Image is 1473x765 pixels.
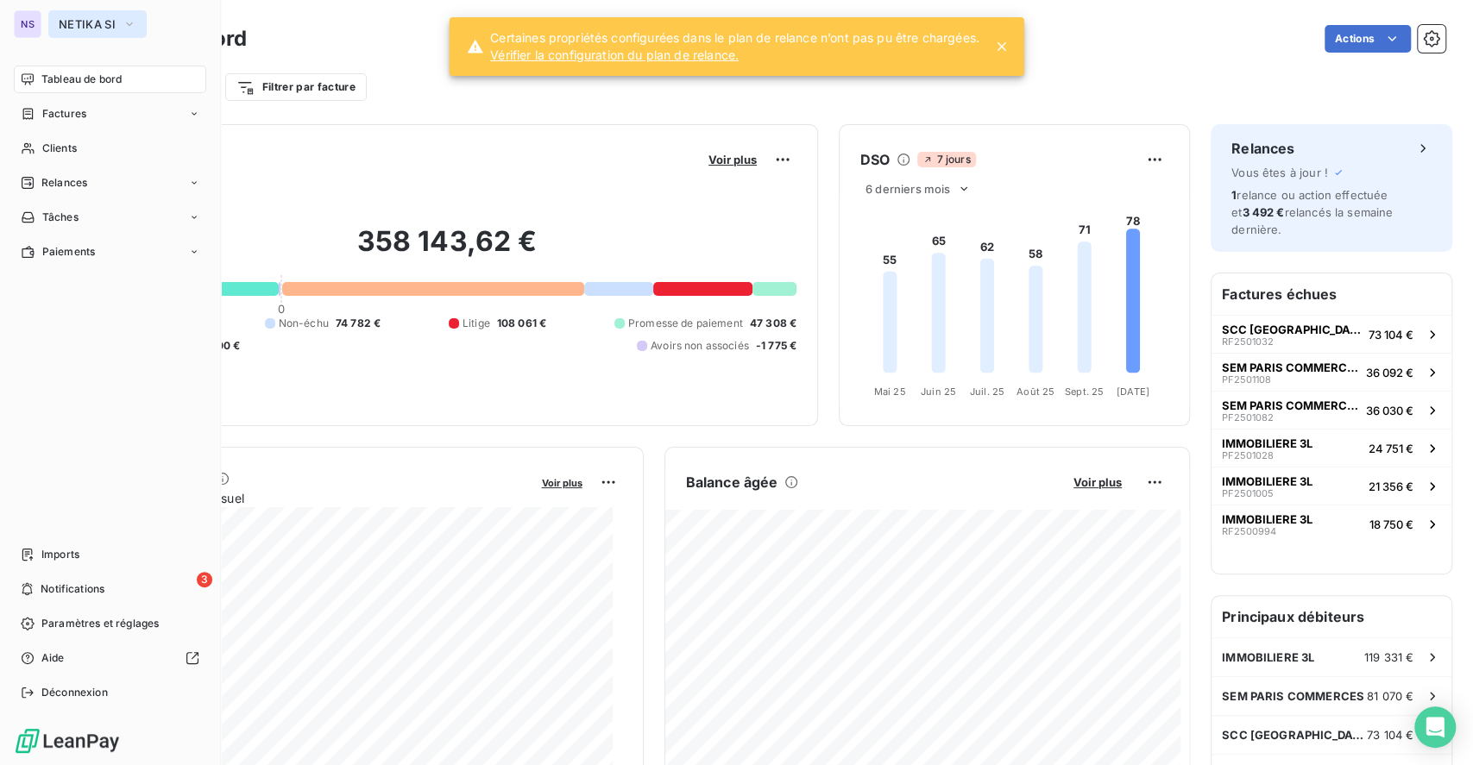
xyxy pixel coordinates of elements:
[1222,512,1312,526] span: IMMOBILIERE 3L
[1222,412,1274,423] span: PF2501082
[537,474,588,490] button: Voir plus
[497,316,546,331] span: 108 061 €
[14,644,206,672] a: Aide
[98,489,530,507] span: Chiffre d'affaires mensuel
[42,106,86,122] span: Factures
[1222,374,1271,385] span: PF2501108
[197,572,212,587] span: 3
[1222,650,1314,664] span: IMMOBILIERE 3L
[1222,488,1274,499] span: PF2501005
[490,47,979,64] a: Vérifier la configuration du plan de relance.
[1369,517,1413,531] span: 18 750 €
[42,141,77,156] span: Clients
[1068,474,1127,490] button: Voir plus
[1222,323,1362,336] span: SCC [GEOGRAPHIC_DATA]
[336,316,381,331] span: 74 782 €
[756,338,796,354] span: -1 775 €
[1212,429,1451,467] button: IMMOBILIERE 3LPF250102824 751 €
[1364,650,1413,664] span: 119 331 €
[866,182,950,196] span: 6 derniers mois
[1222,336,1274,347] span: RF2501032
[41,650,65,666] span: Aide
[1065,385,1104,397] tspan: Sept. 25
[1212,505,1451,542] button: IMMOBILIERE 3LRF250099418 750 €
[1231,138,1294,159] h6: Relances
[686,472,778,492] h6: Balance âgée
[463,316,490,331] span: Litige
[970,385,1004,397] tspan: Juil. 25
[41,581,104,597] span: Notifications
[703,152,762,167] button: Voir plus
[42,210,79,225] span: Tâches
[14,727,121,755] img: Logo LeanPay
[41,616,159,631] span: Paramètres et réglages
[1212,353,1451,391] button: SEM PARIS COMMERCESPF250110836 092 €
[41,175,87,191] span: Relances
[1212,467,1451,505] button: IMMOBILIERE 3LPF250100521 356 €
[1231,188,1393,236] span: relance ou action effectuée et relancés la semaine dernière.
[874,385,906,397] tspan: Mai 25
[1231,166,1328,179] span: Vous êtes à jour !
[1222,526,1276,536] span: RF2500994
[1212,315,1451,353] button: SCC [GEOGRAPHIC_DATA]RF250103273 104 €
[1231,188,1237,202] span: 1
[1222,398,1359,412] span: SEM PARIS COMMERCES
[1222,436,1312,450] span: IMMOBILIERE 3L
[1414,706,1456,748] div: Open Intercom Messenger
[1212,391,1451,429] button: SEM PARIS COMMERCESPF250108236 030 €
[1367,689,1413,703] span: 81 070 €
[225,73,367,101] button: Filtrer par facture
[1017,385,1054,397] tspan: Août 25
[490,29,979,47] span: Certaines propriétés configurées dans le plan de relance n’ont pas pu être chargées.
[1369,442,1413,455] span: 24 751 €
[1073,475,1122,489] span: Voir plus
[1222,450,1274,461] span: PF2501028
[98,224,796,276] h2: 358 143,62 €
[1242,205,1284,219] span: 3 492 €
[542,477,582,489] span: Voir plus
[917,152,975,167] span: 7 jours
[1117,385,1149,397] tspan: [DATE]
[1369,328,1413,342] span: 73 104 €
[1222,474,1312,488] span: IMMOBILIERE 3L
[628,316,743,331] span: Promesse de paiement
[14,10,41,38] div: NS
[651,338,749,354] span: Avoirs non associés
[41,547,79,562] span: Imports
[278,302,285,316] span: 0
[1367,728,1413,742] span: 73 104 €
[1366,366,1413,379] span: 36 092 €
[1222,689,1364,703] span: SEM PARIS COMMERCES
[42,244,95,260] span: Paiements
[750,316,796,331] span: 47 308 €
[860,149,890,170] h6: DSO
[708,153,757,166] span: Voir plus
[1222,361,1359,374] span: SEM PARIS COMMERCES
[1366,404,1413,417] span: 36 030 €
[1212,273,1451,315] h6: Factures échues
[41,685,108,700] span: Déconnexion
[1212,596,1451,637] h6: Principaux débiteurs
[59,17,116,31] span: NETIKA SI
[1369,480,1413,493] span: 21 356 €
[1222,728,1367,742] span: SCC [GEOGRAPHIC_DATA]
[921,385,956,397] tspan: Juin 25
[1325,25,1411,53] button: Actions
[279,316,329,331] span: Non-échu
[41,72,122,87] span: Tableau de bord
